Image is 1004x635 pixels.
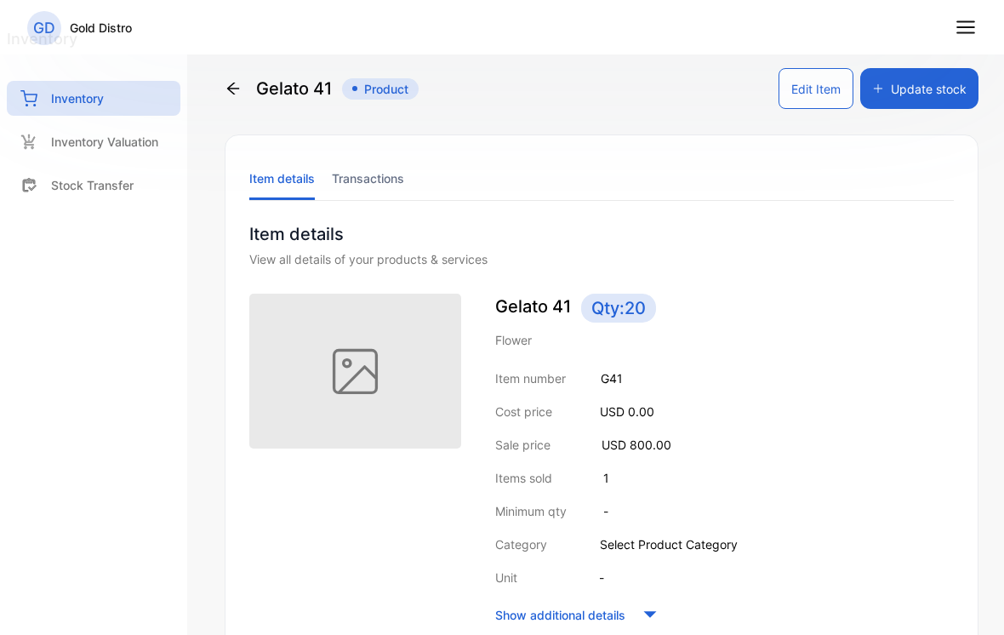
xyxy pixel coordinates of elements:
p: Cost price [495,403,552,420]
p: Sale price [495,436,550,454]
iframe: LiveChat chat widget [933,563,1004,635]
span: USD 0.00 [600,404,654,419]
p: GD [33,17,55,39]
div: Gelato 41 [225,68,419,109]
p: Show additional details [495,606,625,624]
p: Gold Distro [70,19,132,37]
p: - [603,502,608,520]
a: Inventory [7,81,180,116]
span: USD 800.00 [602,438,671,452]
p: Category [495,535,547,553]
li: Item details [249,157,315,200]
p: Select Product Category [600,535,738,553]
button: Update stock [860,68,978,109]
p: Flower [495,331,954,349]
button: Edit Item [779,68,853,109]
a: Stock Transfer [7,168,180,203]
p: Inventory Valuation [51,133,158,151]
span: Qty: 20 [581,294,656,323]
span: Product [342,78,419,100]
img: item [249,294,461,449]
a: Inventory Valuation [7,124,180,159]
p: Stock Transfer [51,176,134,194]
p: Inventory [51,89,104,107]
p: Unit [495,569,517,586]
p: G41 [601,369,623,387]
p: - [599,569,604,586]
p: Gelato 41 [495,294,954,323]
li: Transactions [332,157,404,200]
p: Minimum qty [495,502,567,520]
p: 1 [603,469,609,487]
p: Item number [495,369,566,387]
p: Items sold [495,469,552,487]
div: View all details of your products & services [249,250,954,268]
p: Item details [249,221,954,247]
